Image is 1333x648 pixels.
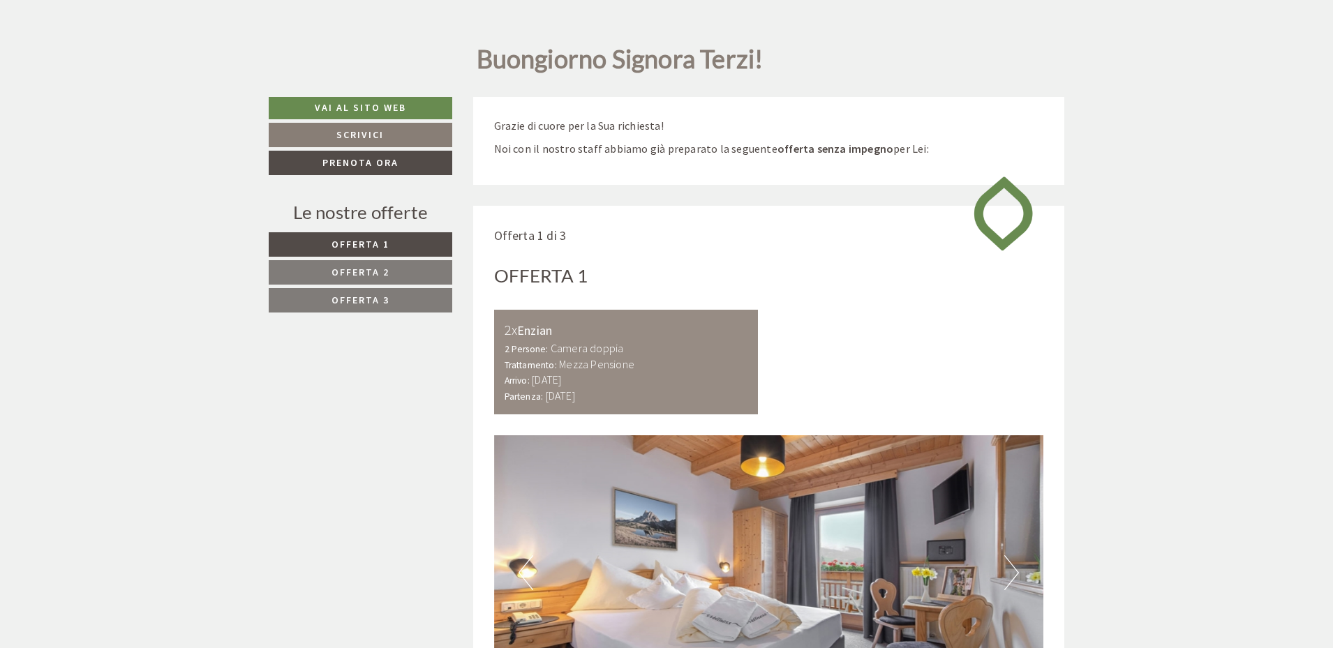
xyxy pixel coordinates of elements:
b: [DATE] [532,372,561,386]
a: Scrivici [269,123,452,147]
b: Camera doppia [551,341,624,355]
div: Le nostre offerte [269,199,452,225]
button: Previous [519,555,533,590]
a: Prenota ora [269,151,452,175]
strong: offerta senza impegno [777,142,893,156]
span: Offerta 2 [332,266,389,278]
b: [DATE] [546,389,575,402]
p: Noi con il nostro staff abbiamo già preparato la seguente per Lei: [494,141,1044,157]
a: Vai al sito web [269,97,452,119]
button: Next [1004,555,1019,590]
p: Grazie di cuore per la Sua richiesta! [494,118,1044,134]
div: Enzian [505,320,748,340]
small: Partenza: [505,391,544,402]
small: 10:52 [22,68,211,78]
span: Offerta 3 [332,294,389,306]
b: Mezza Pensione [559,357,634,371]
h1: Buongiorno Signora Terzi! [477,45,764,80]
small: Trattamento: [505,359,557,371]
small: 2 Persone: [505,343,549,355]
div: [GEOGRAPHIC_DATA] [22,41,211,52]
span: Offerta 1 [332,238,389,250]
div: [DATE] [249,11,300,35]
div: Offerta 1 [494,263,588,289]
span: Offerta 1 di 3 [494,227,567,243]
b: 2x [505,321,517,338]
div: Buon giorno, come possiamo aiutarla? [11,38,218,81]
button: Invia [479,368,550,392]
img: image [963,164,1043,263]
small: Arrivo: [505,375,530,386]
